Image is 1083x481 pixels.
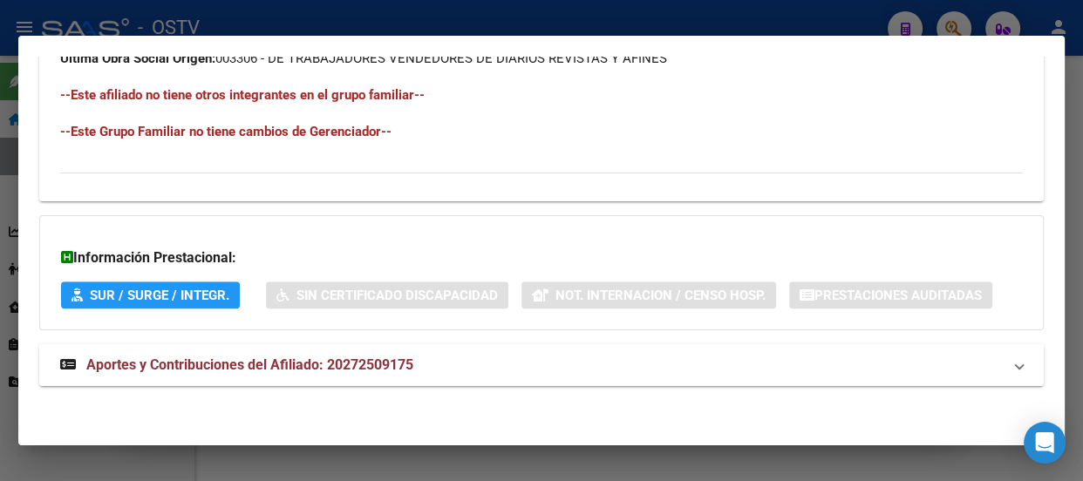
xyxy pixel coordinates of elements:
[789,281,992,308] button: Prestaciones Auditadas
[60,85,1023,105] h4: --Este afiliado no tiene otros integrantes en el grupo familiar--
[296,288,498,303] span: Sin Certificado Discapacidad
[555,288,766,303] span: Not. Internacion / Censo Hosp.
[1024,422,1066,464] div: Open Intercom Messenger
[61,281,240,308] button: SUR / SURGE / INTEGR.
[61,247,1022,268] h3: Información Prestacional:
[39,344,1044,386] mat-expansion-panel-header: Aportes y Contribuciones del Afiliado: 20272509175
[814,288,982,303] span: Prestaciones Auditadas
[60,51,215,66] strong: Ultima Obra Social Origen:
[60,51,667,66] span: 003306 - DE TRABAJADORES VENDEDORES DE DIARIOS REVISTAS Y AFINES
[60,122,1023,141] h4: --Este Grupo Familiar no tiene cambios de Gerenciador--
[266,281,508,308] button: Sin Certificado Discapacidad
[90,288,229,303] span: SUR / SURGE / INTEGR.
[86,356,413,373] span: Aportes y Contribuciones del Afiliado: 20272509175
[521,281,776,308] button: Not. Internacion / Censo Hosp.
